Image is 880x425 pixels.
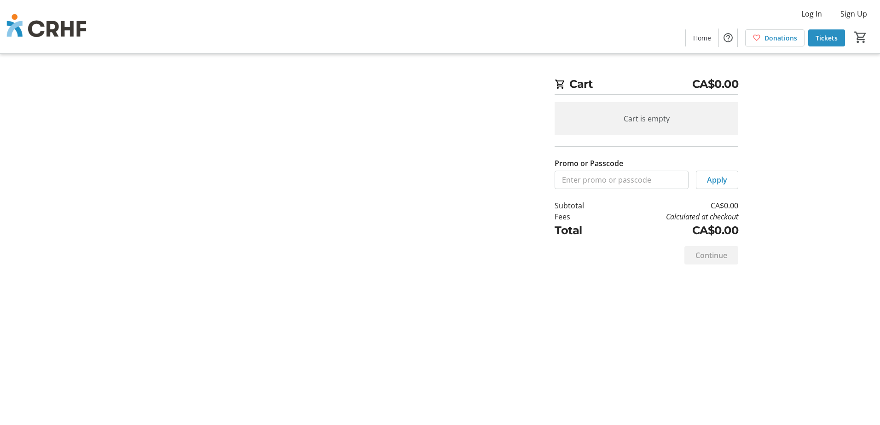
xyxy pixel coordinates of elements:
[794,6,829,21] button: Log In
[707,174,727,185] span: Apply
[555,158,623,169] label: Promo or Passcode
[555,171,689,189] input: Enter promo or passcode
[608,211,738,222] td: Calculated at checkout
[555,102,738,135] div: Cart is empty
[693,33,711,43] span: Home
[696,171,738,189] button: Apply
[555,222,608,239] td: Total
[840,8,867,19] span: Sign Up
[686,29,718,46] a: Home
[608,200,738,211] td: CA$0.00
[608,222,738,239] td: CA$0.00
[808,29,845,46] a: Tickets
[555,211,608,222] td: Fees
[692,76,739,92] span: CA$0.00
[801,8,822,19] span: Log In
[852,29,869,46] button: Cart
[6,4,87,50] img: Chinook Regional Hospital Foundation's Logo
[764,33,797,43] span: Donations
[833,6,874,21] button: Sign Up
[555,200,608,211] td: Subtotal
[719,29,737,47] button: Help
[745,29,805,46] a: Donations
[555,76,738,95] h2: Cart
[816,33,838,43] span: Tickets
